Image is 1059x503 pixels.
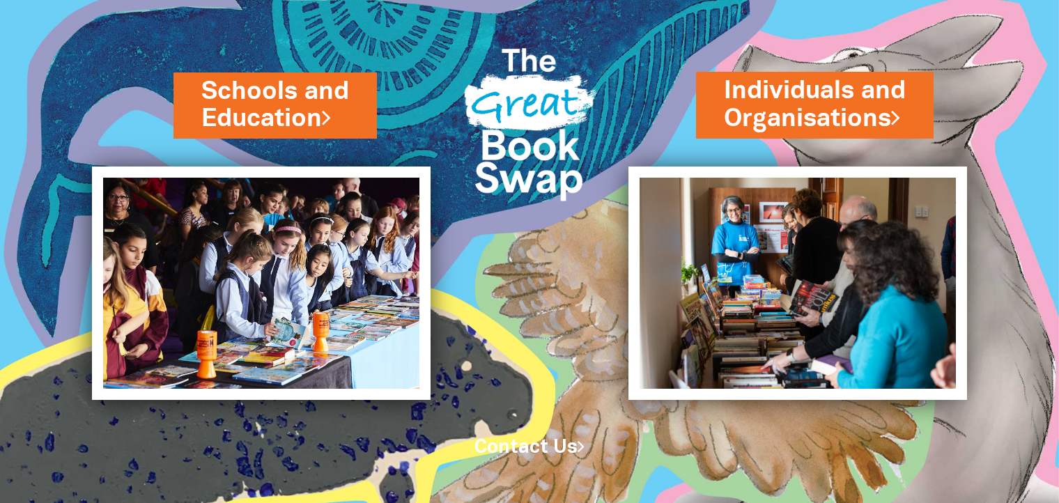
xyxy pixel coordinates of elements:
[201,75,349,136] a: Schools andEducation
[474,439,585,456] a: Contact Us
[92,167,431,400] img: Schools and Education
[451,17,607,223] img: Great Bookswap logo
[724,74,906,135] a: Individuals andOrganisations
[628,167,967,400] img: Individuals and Organisations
